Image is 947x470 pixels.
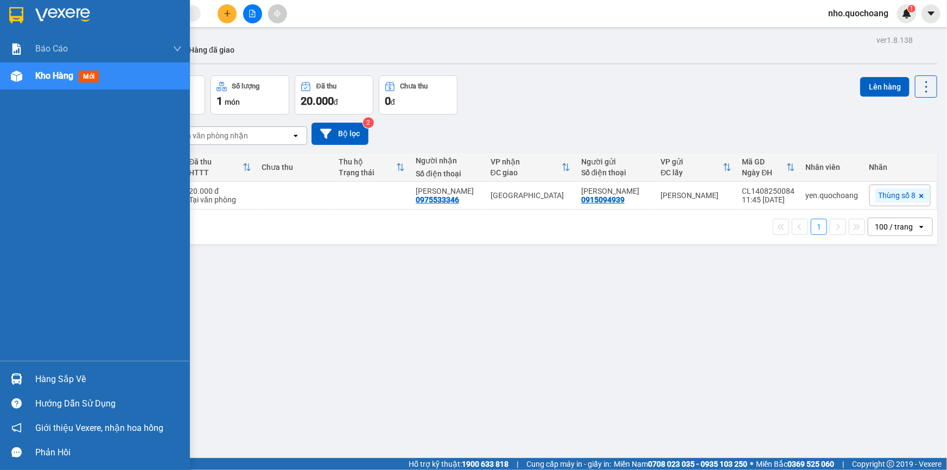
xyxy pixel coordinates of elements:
span: nho.quochoang [819,7,897,20]
div: Trạng thái [339,168,396,177]
span: message [11,447,22,458]
strong: 0708 023 035 - 0935 103 250 [648,460,747,468]
div: 0975533346 [416,195,459,204]
svg: open [291,131,300,140]
div: VP gửi [661,157,723,166]
div: Chưa thu [262,163,328,172]
span: notification [11,423,22,433]
span: 0 [385,94,391,107]
div: Phản hồi [35,444,182,461]
sup: 1 [908,5,916,12]
div: Người nhận [416,156,480,165]
div: Số điện thoại [581,168,650,177]
img: icon-new-feature [902,9,912,18]
div: 100 / trang [875,221,913,232]
th: Toggle SortBy [183,153,257,182]
div: Nhãn [869,163,931,172]
span: file-add [249,10,256,17]
span: Báo cáo [35,42,68,55]
span: copyright [887,460,894,468]
img: solution-icon [11,43,22,55]
div: 11:45 [DATE] [742,195,795,204]
span: | [517,458,518,470]
div: NGUYỄN ĐỨC THẮNG [581,187,650,195]
th: Toggle SortBy [333,153,410,182]
div: 0915094939 [581,195,625,204]
span: Thùng số 8 [879,190,916,200]
strong: 0369 525 060 [787,460,834,468]
strong: 1900 633 818 [462,460,509,468]
span: question-circle [11,398,22,409]
div: [PERSON_NAME] [661,191,732,200]
div: yen.quochoang [806,191,859,200]
button: aim [268,4,287,23]
div: Đã thu [189,157,243,166]
span: món [225,98,240,106]
div: Chọn văn phòng nhận [173,130,248,141]
span: mới [79,71,99,82]
div: HTTT [189,168,243,177]
button: Số lượng1món [211,75,289,115]
div: CL1408250084 [742,187,795,195]
div: Hướng dẫn sử dụng [35,396,182,412]
div: Chưa thu [401,82,428,90]
span: 20.000 [301,94,334,107]
th: Toggle SortBy [737,153,800,182]
th: Toggle SortBy [656,153,737,182]
div: Mã GD [742,157,786,166]
div: Đã thu [316,82,336,90]
span: aim [274,10,281,17]
div: ĐC lấy [661,168,723,177]
th: Toggle SortBy [485,153,576,182]
button: Đã thu20.000đ [295,75,373,115]
sup: 2 [363,117,374,128]
button: Chưa thu0đ [379,75,457,115]
span: đ [334,98,338,106]
button: plus [218,4,237,23]
div: 20.000 đ [189,187,251,195]
span: Giới thiệu Vexere, nhận hoa hồng [35,421,163,435]
div: Người gửi [581,157,650,166]
button: Lên hàng [860,77,910,97]
button: caret-down [921,4,940,23]
div: Thu hộ [339,157,396,166]
div: Hàng sắp về [35,371,182,388]
span: | [842,458,844,470]
div: Số lượng [232,82,260,90]
button: Bộ lọc [312,123,368,145]
span: 1 [910,5,913,12]
img: warehouse-icon [11,373,22,385]
span: 1 [217,94,223,107]
span: Miền Nam [614,458,747,470]
span: đ [391,98,395,106]
span: ⚪️ [750,462,753,466]
button: 1 [811,219,827,235]
span: Kho hàng [35,71,73,81]
div: VP nhận [491,157,562,166]
span: caret-down [926,9,936,18]
span: down [173,45,182,53]
div: ĐC giao [491,168,562,177]
span: Miền Bắc [756,458,834,470]
div: Nhân viên [806,163,859,172]
span: Cung cấp máy in - giấy in: [526,458,611,470]
span: Hỗ trợ kỹ thuật: [409,458,509,470]
div: Tại văn phòng [189,195,251,204]
div: Ngày ĐH [742,168,786,177]
div: Số điện thoại [416,169,480,178]
img: warehouse-icon [11,71,22,82]
div: [GEOGRAPHIC_DATA] [491,191,570,200]
img: logo-vxr [9,7,23,23]
div: ver 1.8.138 [876,34,913,46]
svg: open [917,223,926,231]
button: Hàng đã giao [180,37,243,63]
button: file-add [243,4,262,23]
div: LÊ DUY [416,187,480,195]
span: plus [224,10,231,17]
